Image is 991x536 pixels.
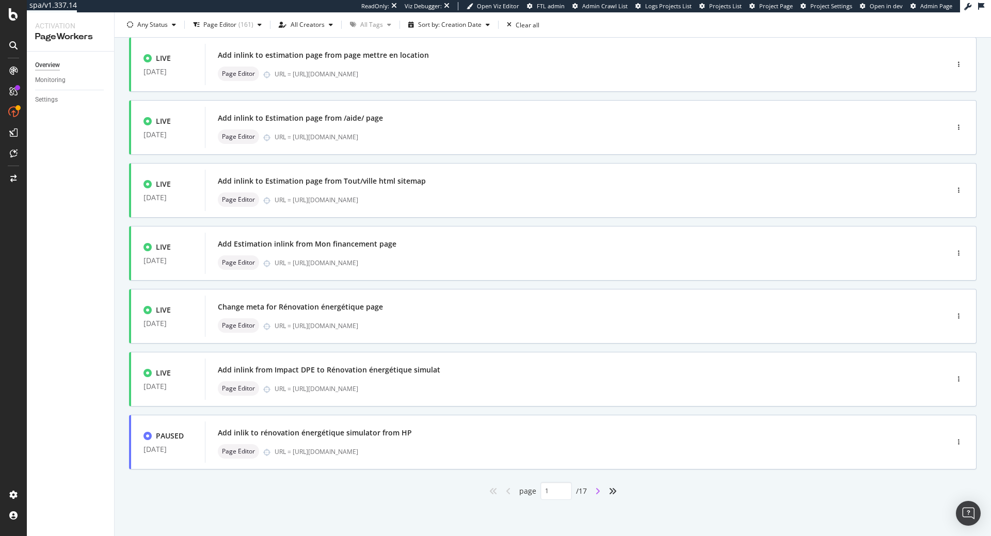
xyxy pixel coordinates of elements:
div: Add inlink to Estimation page from Tout/ville html sitemap [218,176,426,186]
div: neutral label [218,255,259,270]
div: [DATE] [143,256,193,265]
a: Settings [35,94,107,105]
div: Monitoring [35,75,66,86]
div: Open Intercom Messenger [956,501,981,526]
div: Sort by: Creation Date [418,22,482,28]
div: neutral label [218,381,259,396]
div: PageWorkers [35,31,106,43]
span: FTL admin [537,2,565,10]
div: Any Status [137,22,168,28]
div: Change meta for Rénovation énergétique page [218,302,383,312]
a: Logs Projects List [635,2,692,10]
span: Logs Projects List [645,2,692,10]
a: Admin Page [910,2,952,10]
button: Sort by: Creation Date [404,17,494,33]
div: LIVE [156,179,171,189]
a: Open in dev [860,2,903,10]
span: Page Editor [222,197,255,203]
div: URL = [URL][DOMAIN_NAME] [275,133,904,141]
div: page / 17 [519,482,587,500]
span: Project Page [759,2,793,10]
div: neutral label [218,129,259,144]
div: Add inlink from Impact DPE to Rénovation énergétique simulat [218,365,440,375]
div: Settings [35,94,58,105]
div: neutral label [218,192,259,207]
div: [DATE] [143,382,193,391]
a: Projects List [699,2,742,10]
div: ReadOnly: [361,2,389,10]
div: angles-left [485,483,502,499]
div: LIVE [156,116,171,126]
div: neutral label [218,67,259,81]
div: Add inlik to rénovation énergétique simulator from HP [218,428,412,438]
div: Add inlink to estimation page from page mettre en location [218,50,429,60]
span: Page Editor [222,448,255,454]
button: All Creators [275,17,337,33]
div: [DATE] [143,193,193,202]
div: URL = [URL][DOMAIN_NAME] [275,258,904,267]
div: Activation [35,21,106,31]
div: angle-right [591,483,604,499]
span: Projects List [709,2,742,10]
a: Admin Crawl List [572,2,628,10]
span: Page Editor [222,385,255,392]
div: All Creators [291,22,325,28]
span: Page Editor [222,134,255,140]
div: [DATE] [143,68,193,76]
div: LIVE [156,305,171,315]
div: Add inlink to Estimation page from /aide/ page [218,113,383,123]
div: ( 161 ) [238,22,253,28]
span: Page Editor [222,322,255,329]
span: Admin Crawl List [582,2,628,10]
a: Monitoring [35,75,107,86]
span: Page Editor [222,259,255,266]
div: All Tags [360,22,383,28]
button: Page Editor(161) [189,17,266,33]
div: [DATE] [143,131,193,139]
span: Admin Page [920,2,952,10]
div: neutral label [218,444,259,459]
div: URL = [URL][DOMAIN_NAME] [275,384,904,393]
div: angles-right [604,483,621,499]
div: LIVE [156,242,171,252]
div: neutral label [218,318,259,333]
a: FTL admin [527,2,565,10]
span: Open in dev [870,2,903,10]
div: URL = [URL][DOMAIN_NAME] [275,321,904,330]
div: Add Estimation inlink from Mon financement page [218,239,396,249]
a: Open Viz Editor [467,2,519,10]
span: Project Settings [810,2,852,10]
a: Overview [35,60,107,71]
a: Project Page [749,2,793,10]
div: Clear all [516,20,539,29]
div: URL = [URL][DOMAIN_NAME] [275,196,904,204]
div: URL = [URL][DOMAIN_NAME] [275,447,904,456]
div: LIVE [156,368,171,378]
span: Open Viz Editor [477,2,519,10]
div: Page Editor [203,22,236,28]
div: [DATE] [143,319,193,328]
div: Overview [35,60,60,71]
button: Clear all [503,17,539,33]
button: Any Status [123,17,180,33]
div: URL = [URL][DOMAIN_NAME] [275,70,904,78]
div: [DATE] [143,445,193,453]
div: Viz Debugger: [405,2,442,10]
a: Project Settings [801,2,852,10]
button: All Tags [346,17,395,33]
span: Page Editor [222,71,255,77]
div: angle-left [502,483,515,499]
div: LIVE [156,53,171,63]
div: PAUSED [156,431,184,441]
